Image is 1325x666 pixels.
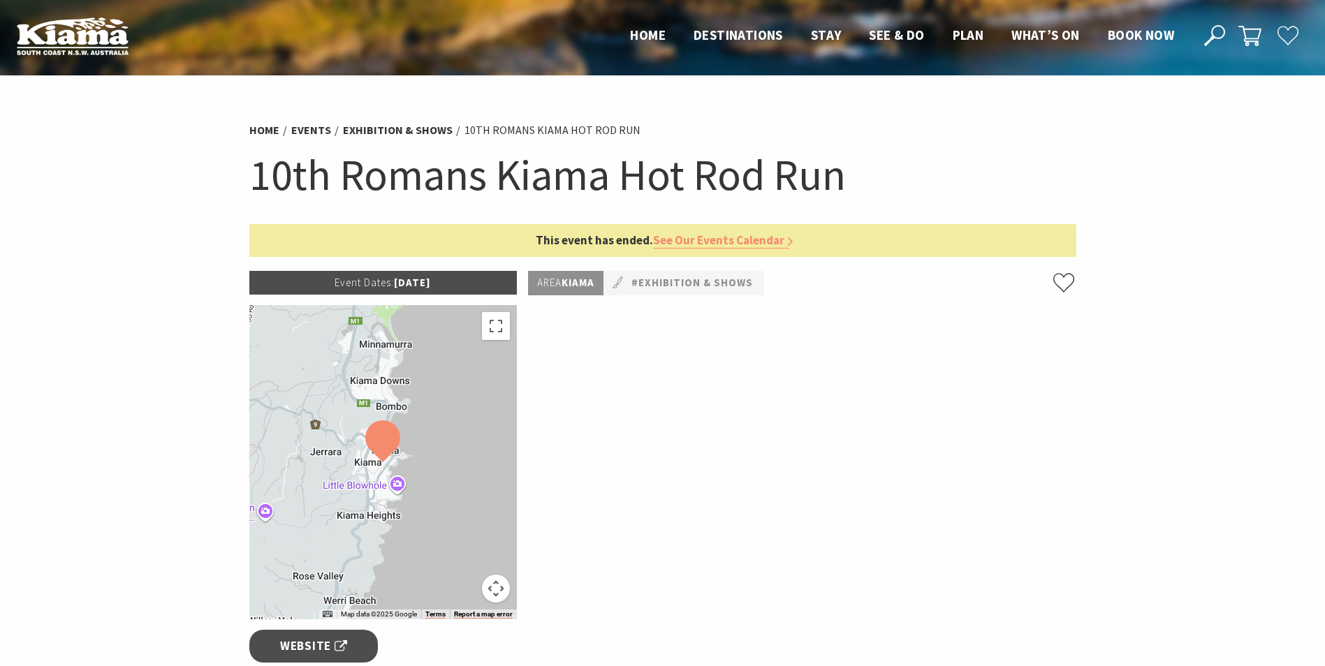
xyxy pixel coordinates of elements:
span: Area [537,276,562,289]
a: Events [291,123,331,138]
span: Destinations [694,27,783,43]
nav: Main Menu [616,24,1188,47]
a: Website [249,630,379,663]
button: Toggle fullscreen view [482,312,510,340]
img: Kiama Logo [17,17,129,55]
span: See & Do [869,27,924,43]
p: This event has ended. [249,224,1076,257]
a: Exhibition & Shows [343,123,453,138]
a: See Our Events Calendar [653,232,789,249]
img: Google [253,601,299,619]
span: Book now [1108,27,1174,43]
span: What’s On [1011,27,1080,43]
span: Event Dates: [335,276,394,289]
a: Report a map error [454,610,513,619]
span: Plan [953,27,984,43]
span: Website [280,637,347,656]
a: Home [249,123,279,138]
h1: 10th Romans Kiama Hot Rod Run [249,147,1076,203]
span: Map data ©2025 Google [341,610,417,618]
span: Home [630,27,666,43]
button: Keyboard shortcuts [323,609,332,619]
p: Kiama [528,271,603,295]
button: Map camera controls [482,575,510,602]
a: #Exhibition & Shows [631,274,753,292]
a: Open this area in Google Maps (opens a new window) [253,601,299,619]
p: [DATE] [249,271,518,295]
a: Terms (opens in new tab) [425,610,446,619]
li: 10th Romans Kiama Hot Rod Run [464,121,640,140]
span: Stay [811,27,842,43]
